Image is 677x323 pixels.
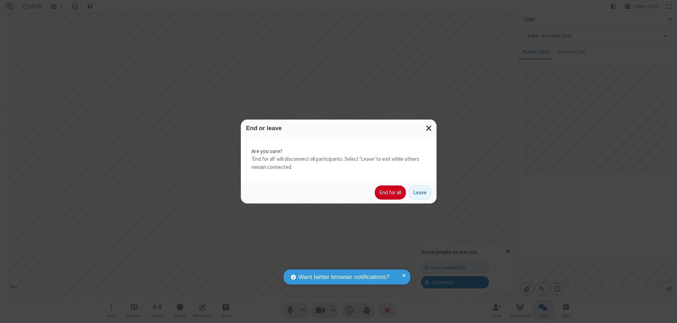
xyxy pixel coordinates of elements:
span: Want better browser notifications? [298,273,389,282]
strong: Are you sure? [251,147,426,156]
h3: End or leave [246,125,431,132]
button: Close modal [422,120,437,137]
div: 'End for all' will disconnect all participants. Select 'Leave' to exit while others remain connec... [241,137,437,182]
button: Leave [409,185,431,200]
button: End for all [375,185,406,200]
